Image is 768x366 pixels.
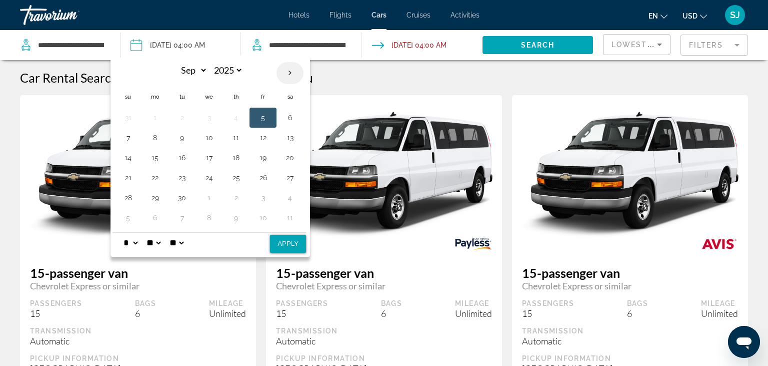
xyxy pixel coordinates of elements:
button: Day 5 [255,111,271,125]
button: Next month [276,62,303,85]
button: Day 28 [120,191,136,205]
button: Day 8 [147,131,163,145]
button: Day 18 [228,151,244,165]
img: primary.png [512,97,748,253]
button: Day 15 [147,151,163,165]
div: Automatic [30,335,246,346]
div: Unlimited [455,308,492,319]
button: Day 11 [228,131,244,145]
button: Day 2 [228,191,244,205]
h1: Car Rental Search Results [20,70,160,85]
div: Passengers [276,299,328,308]
button: Day 12 [255,131,271,145]
button: Day 9 [228,211,244,225]
button: Day 11 [282,211,298,225]
button: Day 26 [255,171,271,185]
a: Cruises [406,11,430,19]
div: Bags [135,299,156,308]
div: Pickup Information [276,354,492,363]
div: Bags [627,299,648,308]
select: Select hour [121,233,139,253]
button: Day 3 [201,111,217,125]
img: primary.png [20,97,256,253]
div: Automatic [522,335,738,346]
iframe: Button to launch messaging window [728,326,760,358]
div: Mileage [209,299,246,308]
a: Cars [371,11,386,19]
button: Day 1 [147,111,163,125]
button: Day 3 [255,191,271,205]
div: 15 [30,308,82,319]
button: Day 9 [174,131,190,145]
span: en [648,12,658,20]
a: Flights [329,11,351,19]
button: Day 7 [120,131,136,145]
a: Travorium [20,2,120,28]
div: Passengers [30,299,82,308]
button: Day 2 [174,111,190,125]
div: 6 [135,308,156,319]
button: Search [482,36,593,54]
button: Day 6 [147,211,163,225]
button: Day 30 [174,191,190,205]
button: Day 13 [282,131,298,145]
button: Day 16 [174,151,190,165]
a: Hotels [288,11,309,19]
button: Day 24 [201,171,217,185]
button: Pickup date: Nov 06, 2025 04:00 AM [130,30,205,60]
div: Transmission [30,326,246,335]
select: Select month [175,62,207,79]
button: Apply [270,235,306,253]
button: Day 29 [147,191,163,205]
button: Day 20 [282,151,298,165]
div: Unlimited [701,308,738,319]
span: Chevrolet Express or similar [522,280,738,291]
button: Day 31 [120,111,136,125]
div: Pickup Information [30,354,246,363]
div: Mileage [455,299,492,308]
button: Drop-off date: Nov 11, 2025 04:00 AM [372,30,446,60]
button: User Menu [722,5,748,26]
div: Automatic [276,335,492,346]
mat-select: Sort by [611,39,662,51]
div: 6 [381,308,402,319]
button: Day 17 [201,151,217,165]
img: PAYLESS [444,233,502,255]
button: Day 22 [147,171,163,185]
select: Select year [210,62,243,79]
span: Search [521,41,555,49]
button: Day 4 [228,111,244,125]
div: 15 [522,308,574,319]
button: Day 5 [120,211,136,225]
button: Day 25 [228,171,244,185]
span: USD [682,12,697,20]
button: Day 8 [201,211,217,225]
div: Mileage [701,299,738,308]
button: Day 21 [120,171,136,185]
img: AVIS [690,233,748,255]
span: Chevrolet Express or similar [276,280,492,291]
select: Select AM/PM [167,233,185,253]
button: Filter [680,34,748,56]
button: Day 14 [120,151,136,165]
button: Day 10 [201,131,217,145]
button: Day 27 [282,171,298,185]
button: Day 10 [255,211,271,225]
div: Bags [381,299,402,308]
button: Change currency [682,9,707,23]
img: primary.png [266,97,502,253]
span: 15-passenger van [522,265,738,280]
div: Transmission [276,326,492,335]
span: 15-passenger van [30,265,246,280]
div: Pickup Information [522,354,738,363]
div: Unlimited [209,308,246,319]
button: Day 19 [255,151,271,165]
a: Activities [450,11,479,19]
div: Passengers [522,299,574,308]
span: 15-passenger van [276,265,492,280]
button: Day 1 [201,191,217,205]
